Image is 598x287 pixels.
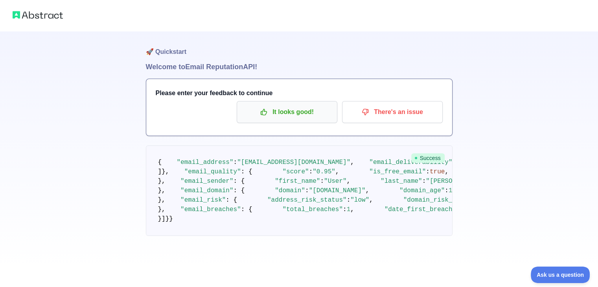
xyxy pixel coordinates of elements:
[309,187,366,194] span: "[DOMAIN_NAME]"
[275,178,320,185] span: "first_name"
[305,187,309,194] span: :
[275,187,305,194] span: "domain"
[369,168,426,175] span: "is_free_email"
[347,178,351,185] span: ,
[366,187,370,194] span: ,
[385,206,464,213] span: "date_first_breached"
[237,101,337,123] button: It looks good!
[369,159,452,166] span: "email_deliverability"
[234,178,245,185] span: : {
[422,178,426,185] span: :
[531,267,590,283] iframe: Toggle Customer Support
[226,197,237,204] span: : {
[411,153,445,163] span: Success
[282,168,309,175] span: "score"
[399,187,445,194] span: "domain_age"
[180,178,233,185] span: "email_sender"
[350,206,354,213] span: ,
[320,178,324,185] span: :
[146,31,453,61] h1: 🚀 Quickstart
[445,187,449,194] span: :
[180,197,226,204] span: "email_risk"
[369,197,373,204] span: ,
[243,105,331,119] p: It looks good!
[342,101,443,123] button: There's an issue
[343,206,347,213] span: :
[445,168,449,175] span: ,
[324,178,347,185] span: "User"
[426,178,482,185] span: "[PERSON_NAME]"
[309,168,313,175] span: :
[403,197,479,204] span: "domain_risk_status"
[241,206,252,213] span: : {
[237,159,350,166] span: "[EMAIL_ADDRESS][DOMAIN_NAME]"
[156,88,443,98] h3: Please enter your feedback to continue
[180,206,241,213] span: "email_breaches"
[282,206,343,213] span: "total_breaches"
[267,197,347,204] span: "address_risk_status"
[335,168,339,175] span: ,
[350,197,369,204] span: "low"
[180,187,233,194] span: "email_domain"
[350,159,354,166] span: ,
[234,187,245,194] span: : {
[381,178,422,185] span: "last_name"
[426,168,430,175] span: :
[158,159,162,166] span: {
[146,61,453,72] h1: Welcome to Email Reputation API!
[430,168,445,175] span: true
[348,105,437,119] p: There's an issue
[13,9,63,20] img: Abstract logo
[234,159,237,166] span: :
[241,168,252,175] span: : {
[449,187,467,194] span: 11021
[313,168,335,175] span: "0.95"
[177,159,234,166] span: "email_address"
[347,206,351,213] span: 1
[347,197,351,204] span: :
[184,168,241,175] span: "email_quality"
